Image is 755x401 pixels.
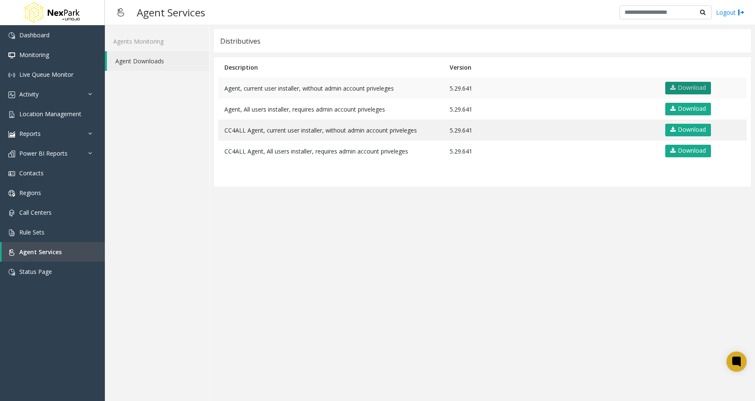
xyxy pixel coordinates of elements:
a: Agent Downloads [107,51,209,71]
span: Agent Services [19,248,62,256]
img: 'icon' [8,91,15,98]
img: 'icon' [8,210,15,216]
span: Activity [19,90,39,98]
img: 'icon' [8,269,15,276]
span: Reports [19,130,41,138]
h3: Agent Services [133,2,209,23]
img: 'icon' [8,151,15,157]
span: Regions [19,189,41,197]
span: Dashboard [19,31,49,39]
td: 5.29.641 [443,78,658,99]
span: Live Queue Monitor [19,70,73,78]
div: Distributives [220,36,260,47]
th: Version [443,57,658,78]
span: Rule Sets [19,228,44,236]
span: Power BI Reports [19,149,68,157]
img: 'icon' [8,170,15,177]
img: pageIcon [113,2,128,23]
a: Download [665,82,711,94]
img: 'icon' [8,249,15,256]
img: logout [738,8,745,17]
td: 5.29.641 [443,120,658,141]
img: 'icon' [8,72,15,78]
span: Contacts [19,169,44,177]
td: 5.29.641 [443,141,658,161]
img: 'icon' [8,32,15,39]
td: CC4ALL Agent, All users installer, requires admin account priveleges [218,141,443,161]
a: Download [665,145,711,157]
img: 'icon' [8,229,15,236]
th: Description [218,57,443,78]
a: Logout [716,8,745,17]
a: Agent Services [2,242,105,262]
span: Call Centers [19,208,52,216]
td: CC4ALL Agent, current user installer, without admin account priveleges [218,120,443,141]
td: Agent, All users installer, requires admin account priveleges [218,99,443,120]
a: Download [665,103,711,115]
img: 'icon' [8,190,15,197]
td: 5.29.641 [443,99,658,120]
a: Agents Monitoring [105,31,209,51]
img: 'icon' [8,52,15,59]
span: Location Management [19,110,81,118]
span: Status Page [19,268,52,276]
img: 'icon' [8,111,15,118]
span: Monitoring [19,51,49,59]
a: Download [665,124,711,136]
img: 'icon' [8,131,15,138]
td: Agent, current user installer, without admin account priveleges [218,78,443,99]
